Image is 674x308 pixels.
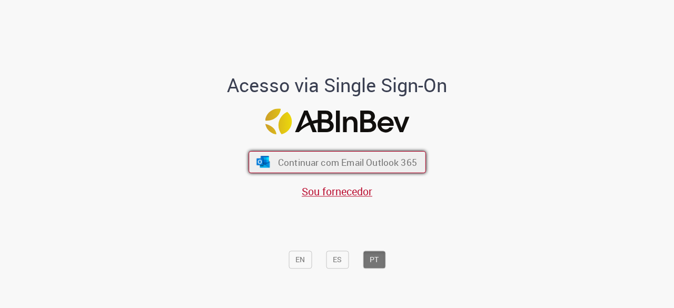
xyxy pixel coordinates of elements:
button: ícone Azure/Microsoft 360 Continuar com Email Outlook 365 [249,151,426,173]
button: EN [289,251,312,269]
img: ícone Azure/Microsoft 360 [255,156,271,168]
span: Continuar com Email Outlook 365 [277,156,417,168]
button: PT [363,251,385,269]
h1: Acesso via Single Sign-On [191,75,483,96]
a: Sou fornecedor [302,184,372,198]
button: ES [326,251,349,269]
img: Logo ABInBev [265,108,409,134]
